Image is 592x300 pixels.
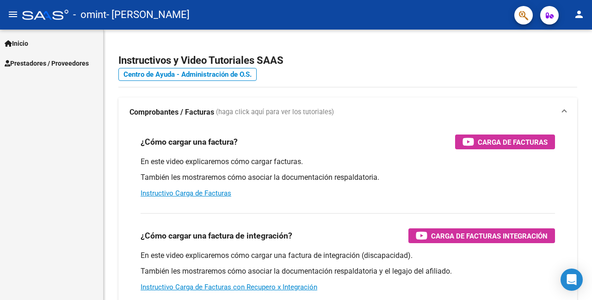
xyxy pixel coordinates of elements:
[129,107,214,117] strong: Comprobantes / Facturas
[141,189,231,197] a: Instructivo Carga de Facturas
[141,251,555,261] p: En este video explicaremos cómo cargar una factura de integración (discapacidad).
[431,230,548,242] span: Carga de Facturas Integración
[106,5,190,25] span: - [PERSON_NAME]
[118,98,577,127] mat-expansion-panel-header: Comprobantes / Facturas (haga click aquí para ver los tutoriales)
[118,68,257,81] a: Centro de Ayuda - Administración de O.S.
[141,229,292,242] h3: ¿Cómo cargar una factura de integración?
[455,135,555,149] button: Carga de Facturas
[478,136,548,148] span: Carga de Facturas
[5,38,28,49] span: Inicio
[141,135,238,148] h3: ¿Cómo cargar una factura?
[118,52,577,69] h2: Instructivos y Video Tutoriales SAAS
[573,9,585,20] mat-icon: person
[141,172,555,183] p: También les mostraremos cómo asociar la documentación respaldatoria.
[73,5,106,25] span: - omint
[141,266,555,276] p: También les mostraremos cómo asociar la documentación respaldatoria y el legajo del afiliado.
[408,228,555,243] button: Carga de Facturas Integración
[561,269,583,291] div: Open Intercom Messenger
[141,283,317,291] a: Instructivo Carga de Facturas con Recupero x Integración
[5,58,89,68] span: Prestadores / Proveedores
[7,9,18,20] mat-icon: menu
[141,157,555,167] p: En este video explicaremos cómo cargar facturas.
[216,107,334,117] span: (haga click aquí para ver los tutoriales)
